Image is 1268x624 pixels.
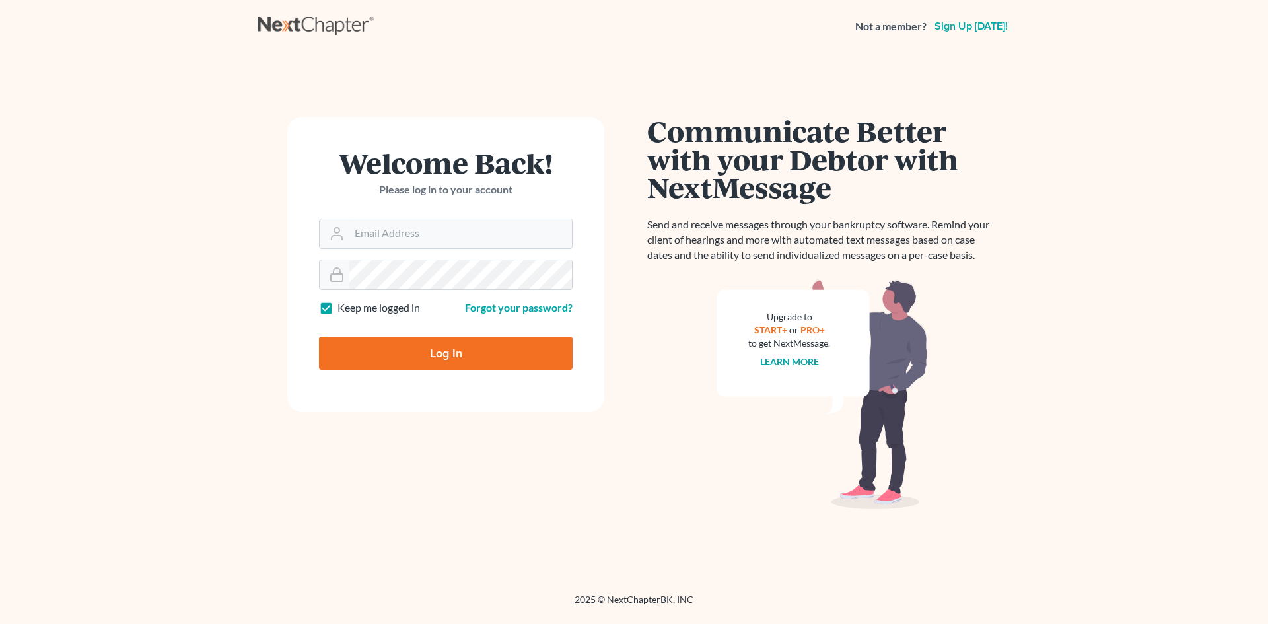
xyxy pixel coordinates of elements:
strong: Not a member? [855,19,927,34]
p: Please log in to your account [319,182,573,197]
h1: Welcome Back! [319,149,573,177]
div: to get NextMessage. [748,337,830,350]
a: START+ [754,324,787,335]
a: Sign up [DATE]! [932,21,1010,32]
label: Keep me logged in [337,300,420,316]
input: Log In [319,337,573,370]
img: nextmessage_bg-59042aed3d76b12b5cd301f8e5b87938c9018125f34e5fa2b7a6b67550977c72.svg [717,279,928,510]
a: Learn more [760,356,819,367]
div: Upgrade to [748,310,830,324]
a: Forgot your password? [465,301,573,314]
div: 2025 © NextChapterBK, INC [258,593,1010,617]
a: PRO+ [800,324,825,335]
span: or [789,324,798,335]
h1: Communicate Better with your Debtor with NextMessage [647,117,997,201]
p: Send and receive messages through your bankruptcy software. Remind your client of hearings and mo... [647,217,997,263]
input: Email Address [349,219,572,248]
